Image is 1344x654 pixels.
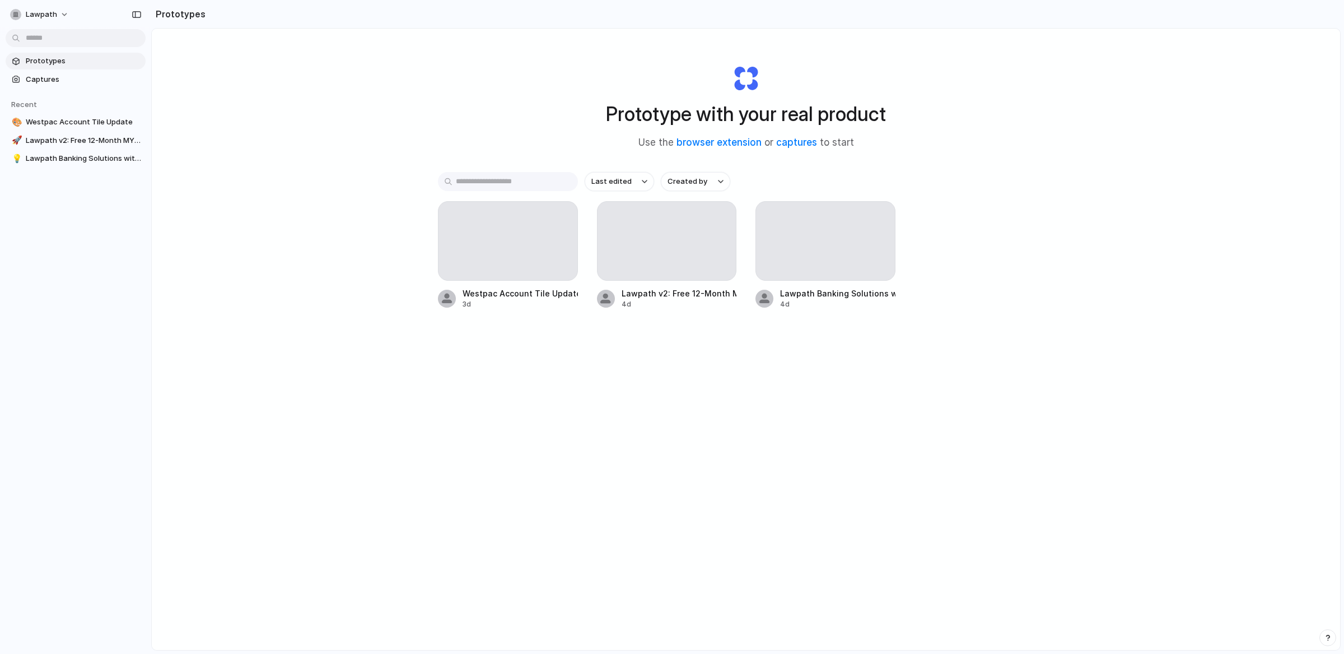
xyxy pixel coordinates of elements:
div: 4d [622,299,737,309]
span: Created by [668,176,707,187]
span: Last edited [591,176,632,187]
span: Captures [26,74,141,85]
h2: Prototypes [151,7,206,21]
button: 🚀 [10,135,21,146]
span: Lawpath [26,9,57,20]
h1: Prototype with your real product [606,99,886,129]
button: 🎨 [10,117,21,128]
span: Lawpath v2: Free 12-Month MYOB Offer [26,135,141,146]
span: Westpac Account Tile Update [26,117,141,128]
span: Lawpath Banking Solutions with Credit Card CTA [26,153,141,164]
div: Lawpath Banking Solutions with Credit Card CTA [780,287,895,299]
div: Westpac Account Tile Update [463,287,578,299]
a: Lawpath v2: Free 12-Month MYOB Offer4d [597,201,737,309]
div: 💡 [12,152,20,165]
div: 4d [780,299,895,309]
div: Lawpath v2: Free 12-Month MYOB Offer [622,287,737,299]
a: 🎨Westpac Account Tile Update [6,114,146,131]
div: 🎨 [12,116,20,129]
span: Prototypes [26,55,141,67]
a: Prototypes [6,53,146,69]
button: Created by [661,172,730,191]
a: Captures [6,71,146,88]
a: browser extension [676,137,762,148]
div: 3d [463,299,578,309]
span: Recent [11,100,37,109]
button: Last edited [585,172,654,191]
a: captures [776,137,817,148]
a: 🚀Lawpath v2: Free 12-Month MYOB Offer [6,132,146,149]
a: Westpac Account Tile Update3d [438,201,578,309]
button: 💡 [10,153,21,164]
a: Lawpath Banking Solutions with Credit Card CTA4d [755,201,895,309]
span: Use the or to start [638,136,854,150]
div: 🚀 [12,134,20,147]
a: 💡Lawpath Banking Solutions with Credit Card CTA [6,150,146,167]
button: Lawpath [6,6,74,24]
